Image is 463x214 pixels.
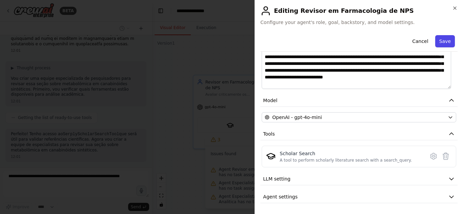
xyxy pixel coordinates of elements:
span: LLM setting [263,175,290,182]
img: SerplyScholarSearchTool [266,151,276,161]
button: Model [260,94,458,107]
button: Agent settings [260,191,458,203]
span: OpenAI - gpt-4o-mini [272,114,322,121]
button: LLM setting [260,173,458,185]
span: Configure your agent's role, goal, backstory, and model settings. [260,19,458,26]
span: Tools [263,130,275,137]
span: Agent settings [263,193,298,200]
button: Save [435,35,455,47]
button: Cancel [408,35,432,47]
button: Configure tool [427,150,440,162]
h2: Editing Revisor em Farmacologia de NPS [260,5,458,16]
button: Tools [260,128,458,140]
button: OpenAI - gpt-4o-mini [262,112,456,122]
button: Delete tool [440,150,452,162]
span: Model [263,97,277,104]
div: A tool to perform scholarly literature search with a search_query. [280,158,412,163]
div: Scholar Search [280,150,412,157]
